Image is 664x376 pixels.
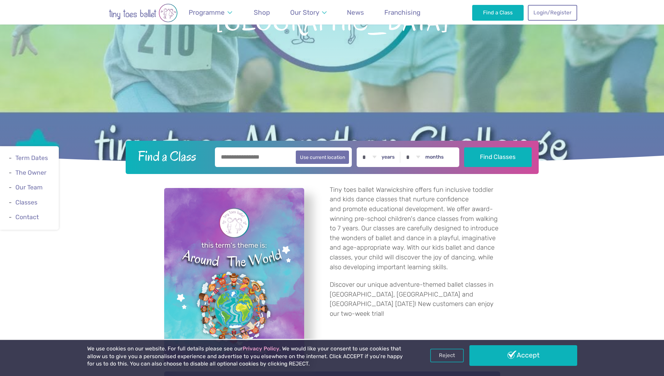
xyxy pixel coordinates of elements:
a: Privacy Policy [243,346,279,352]
p: Discover our unique adventure-themed ballet classes in [GEOGRAPHIC_DATA], [GEOGRAPHIC_DATA] and [... [330,280,500,319]
a: Franchising [381,4,424,21]
a: The Owner [15,169,47,176]
span: Franchising [384,8,420,16]
span: [GEOGRAPHIC_DATA] [12,7,652,36]
a: Shop [251,4,273,21]
button: Use current location [296,151,349,164]
a: Our Team [15,184,43,191]
a: News [344,4,368,21]
a: Term Dates [15,154,48,161]
a: Classes [15,199,37,206]
a: Our Story [287,4,330,21]
a: Login/Register [528,5,577,20]
span: Shop [254,8,270,16]
a: View full-size image [164,188,304,363]
button: Find Classes [464,147,532,167]
span: Programme [189,8,225,16]
h2: Find a Class [132,147,210,165]
label: months [425,154,444,160]
a: Programme [186,4,236,21]
a: Contact [15,214,39,221]
span: Our Story [290,8,319,16]
p: Tiny toes ballet Warwickshire offers fun inclusive toddler and kids dance classes that nurture co... [330,185,500,272]
a: Accept [469,345,577,365]
img: tiny toes ballet [87,4,199,22]
a: Find a Class [472,5,524,20]
p: We use cookies on our website. For full details please see our . We would like your consent to us... [87,345,406,368]
a: Reject [430,349,464,362]
span: News [347,8,364,16]
label: years [382,154,395,160]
